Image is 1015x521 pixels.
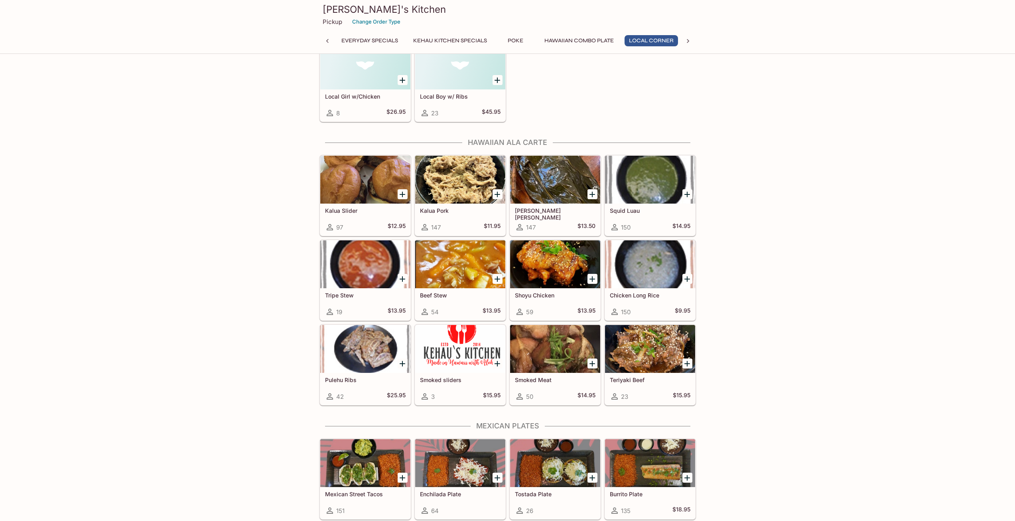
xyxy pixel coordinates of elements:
[431,308,439,316] span: 54
[320,155,411,236] a: Kalua Slider97$12.95
[325,491,406,497] h5: Mexican Street Tacos
[482,108,501,118] h5: $45.95
[388,307,406,317] h5: $13.95
[605,156,695,204] div: Squid Luau
[498,35,534,46] button: Poke
[493,75,503,85] button: Add Local Boy w/ Ribs
[605,240,696,321] a: Chicken Long Rice150$9.95
[320,325,411,405] a: Pulehu Ribs42$25.95
[320,325,410,373] div: Pulehu Ribs
[540,35,618,46] button: Hawaiian Combo Plate
[415,439,506,519] a: Enchilada Plate64
[605,325,695,373] div: Teriyaki Beef
[398,359,408,368] button: Add Pulehu Ribs
[605,439,695,487] div: Burrito Plate
[349,16,404,28] button: Change Order Type
[577,307,595,317] h5: $13.95
[431,507,439,515] span: 64
[682,473,692,483] button: Add Burrito Plate
[319,138,696,147] h4: Hawaiian Ala Carte
[420,207,501,214] h5: Kalua Pork
[621,308,631,316] span: 150
[415,41,506,122] a: Local Boy w/ Ribs23$45.95
[493,473,503,483] button: Add Enchilada Plate
[510,325,600,373] div: Smoked Meat
[320,156,410,204] div: Kalua Slider
[398,75,408,85] button: Add Local Girl w/Chicken
[672,222,690,232] h5: $14.95
[577,222,595,232] h5: $13.50
[510,156,600,204] div: Lau Lau
[420,93,501,100] h5: Local Boy w/ Ribs
[510,325,601,405] a: Smoked Meat50$14.95
[515,376,595,383] h5: Smoked Meat
[323,3,693,16] h3: [PERSON_NAME]'s Kitchen
[682,359,692,368] button: Add Teriyaki Beef
[325,292,406,299] h5: Tripe Stew
[323,18,342,26] p: Pickup
[605,325,696,405] a: Teriyaki Beef23$15.95
[510,240,600,288] div: Shoyu Chicken
[387,392,406,401] h5: $25.95
[515,292,595,299] h5: Shoyu Chicken
[320,41,411,122] a: Local Girl w/Chicken8$26.95
[484,222,501,232] h5: $11.95
[483,307,501,317] h5: $13.95
[320,42,410,89] div: Local Girl w/Chicken
[415,439,505,487] div: Enchilada Plate
[672,506,690,515] h5: $18.95
[610,491,690,497] h5: Burrito Plate
[415,42,505,89] div: Local Boy w/ Ribs
[337,35,402,46] button: Everyday Specials
[625,35,678,46] button: Local Corner
[415,240,506,321] a: Beef Stew54$13.95
[515,491,595,497] h5: Tostada Plate
[336,507,345,515] span: 151
[409,35,491,46] button: Kehau Kitchen Specials
[336,393,344,400] span: 42
[675,307,690,317] h5: $9.95
[420,292,501,299] h5: Beef Stew
[493,189,503,199] button: Add Kalua Pork
[319,422,696,430] h4: Mexican Plates
[621,507,631,515] span: 135
[420,376,501,383] h5: Smoked sliders
[621,224,631,231] span: 150
[386,108,406,118] h5: $26.95
[493,359,503,368] button: Add Smoked sliders
[320,240,411,321] a: Tripe Stew19$13.95
[587,359,597,368] button: Add Smoked Meat
[682,189,692,199] button: Add Squid Luau
[325,207,406,214] h5: Kalua Slider
[610,207,690,214] h5: Squid Luau
[320,439,410,487] div: Mexican Street Tacos
[587,473,597,483] button: Add Tostada Plate
[336,308,342,316] span: 19
[431,109,438,117] span: 23
[526,224,536,231] span: 147
[510,439,600,487] div: Tostada Plate
[510,439,601,519] a: Tostada Plate26
[682,274,692,284] button: Add Chicken Long Rice
[388,222,406,232] h5: $12.95
[325,376,406,383] h5: Pulehu Ribs
[336,224,343,231] span: 97
[510,240,601,321] a: Shoyu Chicken59$13.95
[526,393,533,400] span: 50
[577,392,595,401] h5: $14.95
[320,240,410,288] div: Tripe Stew
[621,393,628,400] span: 23
[515,207,595,220] h5: [PERSON_NAME] [PERSON_NAME]
[431,224,441,231] span: 147
[415,156,505,204] div: Kalua Pork
[587,189,597,199] button: Add Lau Lau
[493,274,503,284] button: Add Beef Stew
[325,93,406,100] h5: Local Girl w/Chicken
[415,155,506,236] a: Kalua Pork147$11.95
[605,240,695,288] div: Chicken Long Rice
[398,274,408,284] button: Add Tripe Stew
[510,155,601,236] a: [PERSON_NAME] [PERSON_NAME]147$13.50
[483,392,501,401] h5: $15.95
[587,274,597,284] button: Add Shoyu Chicken
[415,240,505,288] div: Beef Stew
